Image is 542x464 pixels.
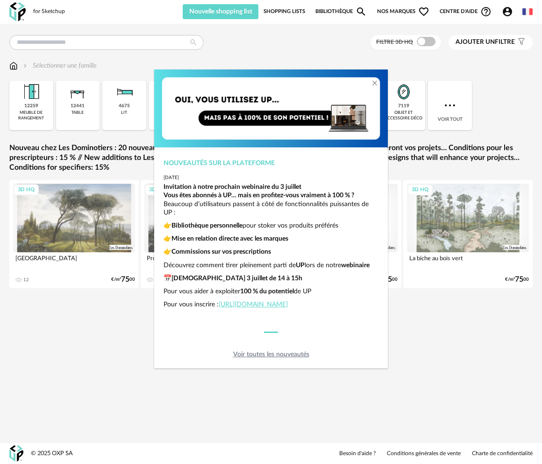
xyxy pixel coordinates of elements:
strong: Vous êtes abonnés à UP… mais en profitez-vous vraiment à 100 % ? [164,192,354,199]
div: dialog [154,69,388,368]
div: [DATE] [164,175,378,181]
strong: 100 % du potentiel [240,288,294,295]
p: Découvrez comment tirer pleinement parti de lors de notre [164,261,378,270]
p: 📅 [164,274,378,283]
p: 👉 [164,235,378,243]
strong: Mise en relation directe avec les marques [171,235,288,242]
a: [URL][DOMAIN_NAME] [219,301,288,308]
div: Nouveautés sur la plateforme [164,159,378,167]
p: Pour vous aider à exploiter de UP [164,287,378,296]
strong: [DEMOGRAPHIC_DATA] 3 juillet de 14 à 15h [171,275,302,282]
p: 👉 [164,248,378,256]
p: Pour vous inscrire : [164,300,378,309]
strong: UP [296,262,305,269]
div: Invitation à notre prochain webinaire du 3 juillet [164,183,378,191]
p: Beaucoup d’utilisateurs passent à côté de fonctionnalités puissantes de UP : [164,191,378,217]
a: Voir toutes les nouveautés [233,351,309,358]
strong: Bibliothèque personnelle [171,222,242,229]
strong: webinaire [341,262,370,269]
button: Close [371,79,378,89]
p: 👉 pour stoker vos produits préférés [164,222,378,230]
strong: Commissions sur vos prescriptions [171,249,271,255]
img: Copie%20de%20Orange%20Yellow%20Gradient%20Minimal%20Coming%20Soon%20Email%20Header%20(1)%20(1).png [154,69,388,147]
